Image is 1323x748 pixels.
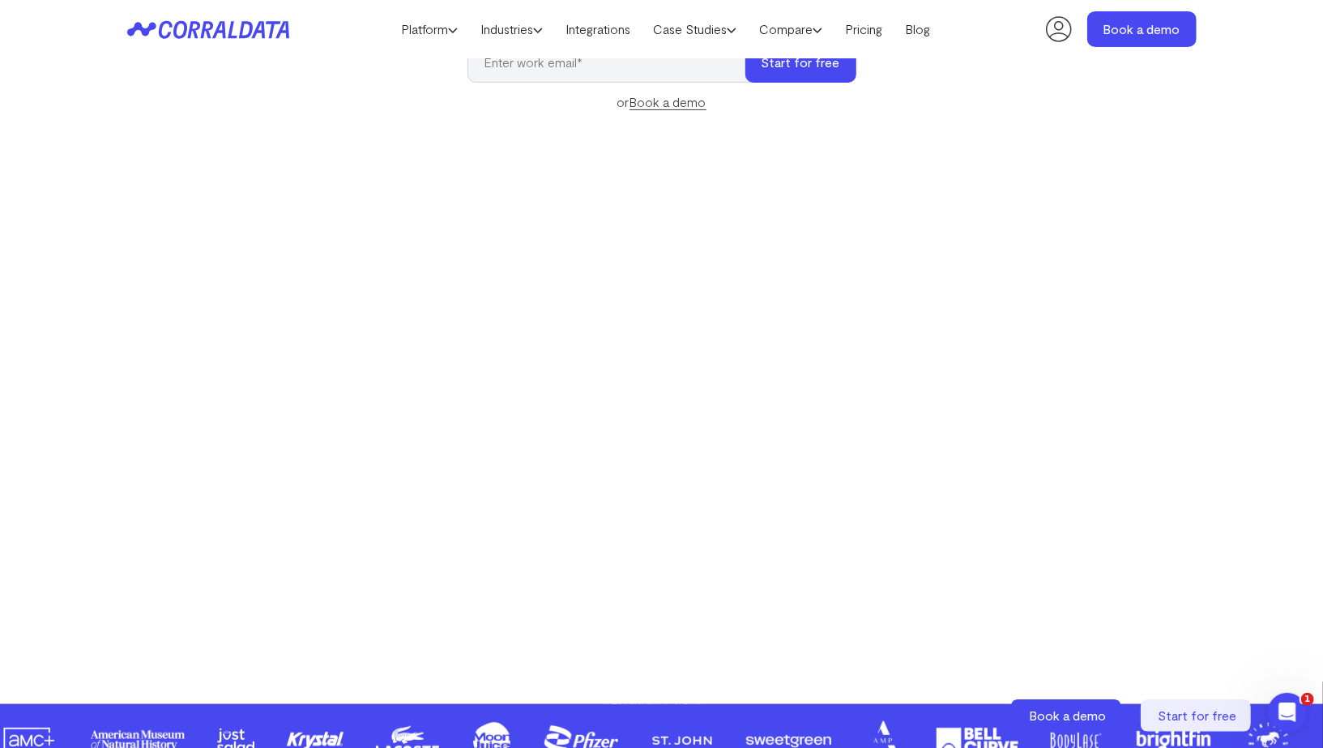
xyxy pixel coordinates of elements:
[834,17,894,41] a: Pricing
[467,42,762,83] input: Enter work email*
[554,17,642,41] a: Integrations
[1268,693,1307,732] iframe: Intercom live chat
[390,17,469,41] a: Platform
[629,94,706,110] a: Book a demo
[748,17,834,41] a: Compare
[1011,699,1125,732] a: Book a demo
[894,17,941,41] a: Blog
[1030,707,1107,723] span: Book a demo
[1301,693,1314,706] span: 1
[469,17,554,41] a: Industries
[1087,11,1197,47] a: Book a demo
[745,42,856,83] button: Start for free
[1159,707,1237,723] span: Start for free
[642,17,748,41] a: Case Studies
[1141,699,1254,732] a: Start for free
[467,92,856,112] div: or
